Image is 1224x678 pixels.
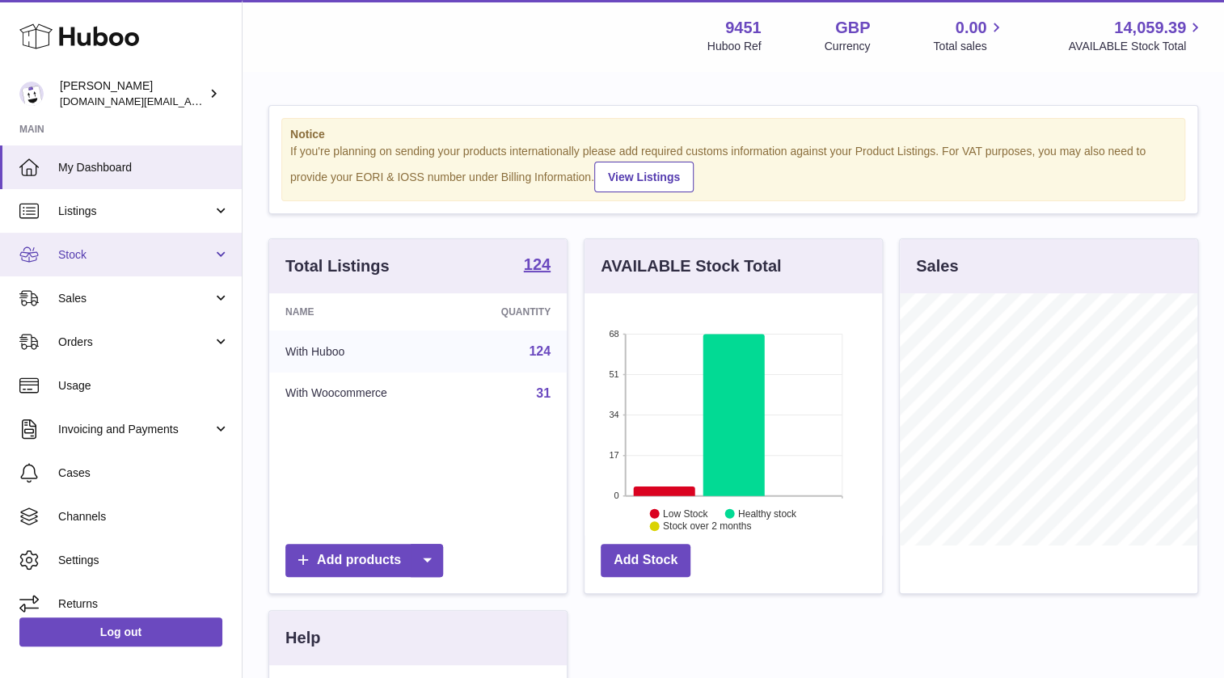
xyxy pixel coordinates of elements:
[58,596,230,612] span: Returns
[825,39,871,54] div: Currency
[19,617,222,646] a: Log out
[609,329,618,339] text: 68
[285,255,390,277] h3: Total Listings
[290,127,1176,142] strong: Notice
[707,39,762,54] div: Huboo Ref
[58,465,230,481] span: Cases
[58,378,230,394] span: Usage
[609,450,618,460] text: 17
[285,544,443,577] a: Add products
[58,335,213,350] span: Orders
[725,17,762,39] strong: 9451
[285,627,320,649] h3: Help
[601,544,690,577] a: Add Stock
[594,162,694,192] a: View Listings
[933,39,1005,54] span: Total sales
[835,17,870,39] strong: GBP
[609,410,618,419] text: 34
[58,553,230,568] span: Settings
[524,256,551,276] a: 124
[60,78,205,109] div: [PERSON_NAME]
[58,291,213,306] span: Sales
[269,373,454,415] td: With Woocommerce
[916,255,958,277] h3: Sales
[290,144,1176,192] div: If you're planning on sending your products internationally please add required customs informati...
[536,386,551,400] a: 31
[524,256,551,272] strong: 124
[663,507,708,519] text: Low Stock
[609,369,618,379] text: 51
[933,17,1005,54] a: 0.00 Total sales
[1068,39,1205,54] span: AVAILABLE Stock Total
[58,422,213,437] span: Invoicing and Payments
[601,255,781,277] h3: AVAILABLE Stock Total
[956,17,987,39] span: 0.00
[269,331,454,373] td: With Huboo
[19,82,44,106] img: amir.ch@gmail.com
[269,293,454,331] th: Name
[58,509,230,524] span: Channels
[58,160,230,175] span: My Dashboard
[60,95,322,107] span: [DOMAIN_NAME][EMAIL_ADDRESS][DOMAIN_NAME]
[663,520,751,532] text: Stock over 2 months
[614,491,618,500] text: 0
[529,344,551,358] a: 124
[58,204,213,219] span: Listings
[738,507,797,519] text: Healthy stock
[58,247,213,263] span: Stock
[1068,17,1205,54] a: 14,059.39 AVAILABLE Stock Total
[1114,17,1186,39] span: 14,059.39
[454,293,567,331] th: Quantity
